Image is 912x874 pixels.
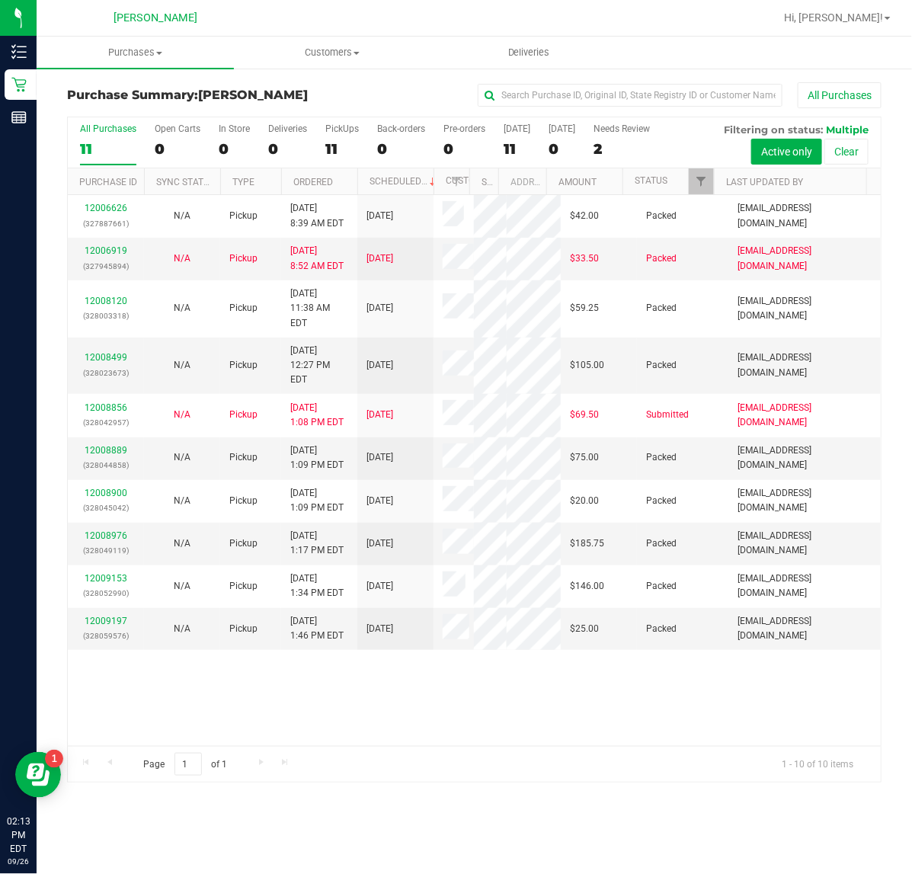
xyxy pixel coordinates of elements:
[174,408,190,422] button: N/A
[570,209,599,223] span: $42.00
[549,123,575,134] div: [DATE]
[174,253,190,264] span: Not Applicable
[366,450,393,465] span: [DATE]
[229,494,258,508] span: Pickup
[570,301,599,315] span: $59.25
[646,358,677,373] span: Packed
[229,358,258,373] span: Pickup
[770,753,866,776] span: 1 - 10 of 10 items
[366,209,393,223] span: [DATE]
[646,579,677,594] span: Packed
[366,358,393,373] span: [DATE]
[174,251,190,266] button: N/A
[198,88,308,102] span: [PERSON_NAME]
[366,536,393,551] span: [DATE]
[646,494,677,508] span: Packed
[738,401,872,430] span: [EMAIL_ADDRESS][DOMAIN_NAME]
[174,536,190,551] button: N/A
[229,450,258,465] span: Pickup
[85,616,127,626] a: 12009197
[85,245,127,256] a: 12006919
[784,11,883,24] span: Hi, [PERSON_NAME]!
[174,301,190,315] button: N/A
[290,244,344,273] span: [DATE] 8:52 AM EDT
[77,501,135,515] p: (328045042)
[77,458,135,472] p: (328044858)
[824,139,869,165] button: Clear
[570,494,599,508] span: $20.00
[290,529,344,558] span: [DATE] 1:17 PM EDT
[478,84,782,107] input: Search Purchase ID, Original ID, State Registry ID or Customer Name...
[570,536,604,551] span: $185.75
[798,82,882,108] button: All Purchases
[646,536,677,551] span: Packed
[80,140,136,158] div: 11
[85,203,127,213] a: 12006626
[738,571,872,600] span: [EMAIL_ADDRESS][DOMAIN_NAME]
[504,140,530,158] div: 11
[751,139,822,165] button: Active only
[7,856,30,867] p: 09/26
[570,408,599,422] span: $69.50
[85,488,127,498] a: 12008900
[549,140,575,158] div: 0
[229,251,258,266] span: Pickup
[268,140,307,158] div: 0
[826,123,869,136] span: Multiple
[45,750,63,768] iframe: Resource center unread badge
[37,46,234,59] span: Purchases
[558,177,597,187] a: Amount
[570,251,599,266] span: $33.50
[77,543,135,558] p: (328049119)
[77,309,135,323] p: (328003318)
[11,77,27,92] inline-svg: Retail
[174,303,190,313] span: Not Applicable
[366,251,393,266] span: [DATE]
[77,366,135,380] p: (328023673)
[155,140,200,158] div: 0
[77,259,135,274] p: (327945894)
[85,530,127,541] a: 12008976
[229,209,258,223] span: Pickup
[155,123,200,134] div: Open Carts
[174,495,190,506] span: Not Applicable
[443,140,485,158] div: 0
[85,352,127,363] a: 12008499
[37,37,234,69] a: Purchases
[77,586,135,600] p: (328052990)
[325,140,359,158] div: 11
[174,753,202,776] input: 1
[232,177,254,187] a: Type
[366,622,393,636] span: [DATE]
[219,140,250,158] div: 0
[366,301,393,315] span: [DATE]
[738,244,872,273] span: [EMAIL_ADDRESS][DOMAIN_NAME]
[174,623,190,634] span: Not Applicable
[174,581,190,591] span: Not Applicable
[377,140,425,158] div: 0
[11,110,27,125] inline-svg: Reports
[174,452,190,463] span: Not Applicable
[738,443,872,472] span: [EMAIL_ADDRESS][DOMAIN_NAME]
[646,622,677,636] span: Packed
[646,301,677,315] span: Packed
[366,408,393,422] span: [DATE]
[7,815,30,856] p: 02:13 PM EDT
[738,614,872,643] span: [EMAIL_ADDRESS][DOMAIN_NAME]
[174,579,190,594] button: N/A
[570,358,604,373] span: $105.00
[594,140,650,158] div: 2
[443,123,485,134] div: Pre-orders
[498,168,546,195] th: Address
[646,209,677,223] span: Packed
[726,177,803,187] a: Last Updated By
[290,571,344,600] span: [DATE] 1:34 PM EDT
[130,753,240,776] span: Page of 1
[377,123,425,134] div: Back-orders
[11,44,27,59] inline-svg: Inventory
[724,123,823,136] span: Filtering on status:
[290,401,344,430] span: [DATE] 1:08 PM EDT
[646,251,677,266] span: Packed
[290,486,344,515] span: [DATE] 1:09 PM EDT
[570,579,604,594] span: $146.00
